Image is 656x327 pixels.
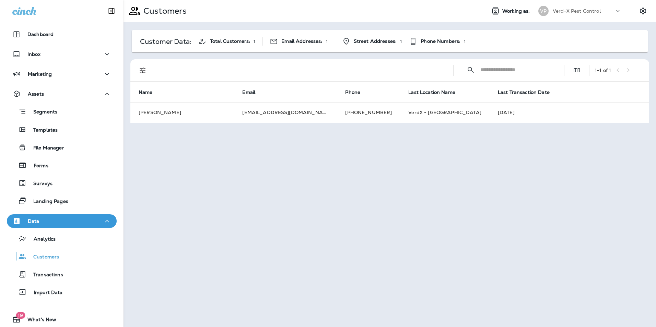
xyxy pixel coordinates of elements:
button: Assets [7,87,117,101]
button: Segments [7,104,117,119]
span: Email [242,89,264,95]
div: VP [538,6,549,16]
span: 19 [16,312,25,319]
span: What's New [21,317,56,325]
button: Marketing [7,67,117,81]
button: Collapse Sidebar [102,4,121,18]
button: Templates [7,122,117,137]
p: 1 [400,39,402,44]
p: 1 [326,39,328,44]
p: 1 [464,39,466,44]
p: Dashboard [27,32,54,37]
p: Import Data [27,290,63,296]
button: Import Data [7,285,117,299]
p: 1 [254,39,256,44]
p: File Manager [26,145,64,152]
button: Forms [7,158,117,172]
p: Marketing [28,71,52,77]
button: Customers [7,249,117,264]
p: Customers [26,254,59,261]
p: Assets [28,91,44,97]
td: [PERSON_NAME] [130,102,234,123]
button: Settings [637,5,649,17]
td: [PHONE_NUMBER] [337,102,400,123]
span: Email [242,89,255,95]
button: Collapse Search [464,63,478,77]
span: Last Transaction Date [498,89,550,95]
p: Transactions [26,272,63,278]
span: Street Addresses: [354,38,397,44]
p: Analytics [27,236,56,243]
button: Landing Pages [7,194,117,208]
span: Last Location Name [408,89,455,95]
button: Data [7,214,117,228]
p: Inbox [27,51,40,57]
div: 1 - 1 of 1 [595,68,611,73]
p: Customers [141,6,187,16]
p: Templates [26,127,58,134]
span: Phone [345,89,360,95]
button: Transactions [7,267,117,281]
button: Surveys [7,176,117,190]
td: [EMAIL_ADDRESS][DOMAIN_NAME] [234,102,337,123]
p: Forms [27,163,48,169]
span: Total Customers: [210,38,250,44]
span: Phone [345,89,369,95]
span: Last Transaction Date [498,89,559,95]
p: Verd-X Pest Control [553,8,601,14]
p: Data [28,218,39,224]
span: Email Addresses: [281,38,322,44]
span: VerdX - [GEOGRAPHIC_DATA] [408,109,481,116]
button: File Manager [7,140,117,155]
button: Edit Fields [570,63,584,77]
span: Working as: [502,8,531,14]
p: Customer Data: [140,39,191,44]
button: Dashboard [7,27,117,41]
span: Phone Numbers: [421,38,460,44]
span: Last Location Name [408,89,464,95]
button: 19What's New [7,313,117,326]
button: Analytics [7,231,117,246]
button: Filters [136,63,150,77]
p: Landing Pages [26,198,68,205]
span: Name [139,89,162,95]
button: Inbox [7,47,117,61]
td: [DATE] [490,102,649,123]
span: Name [139,89,153,95]
p: Surveys [26,181,52,187]
p: Segments [26,109,57,116]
